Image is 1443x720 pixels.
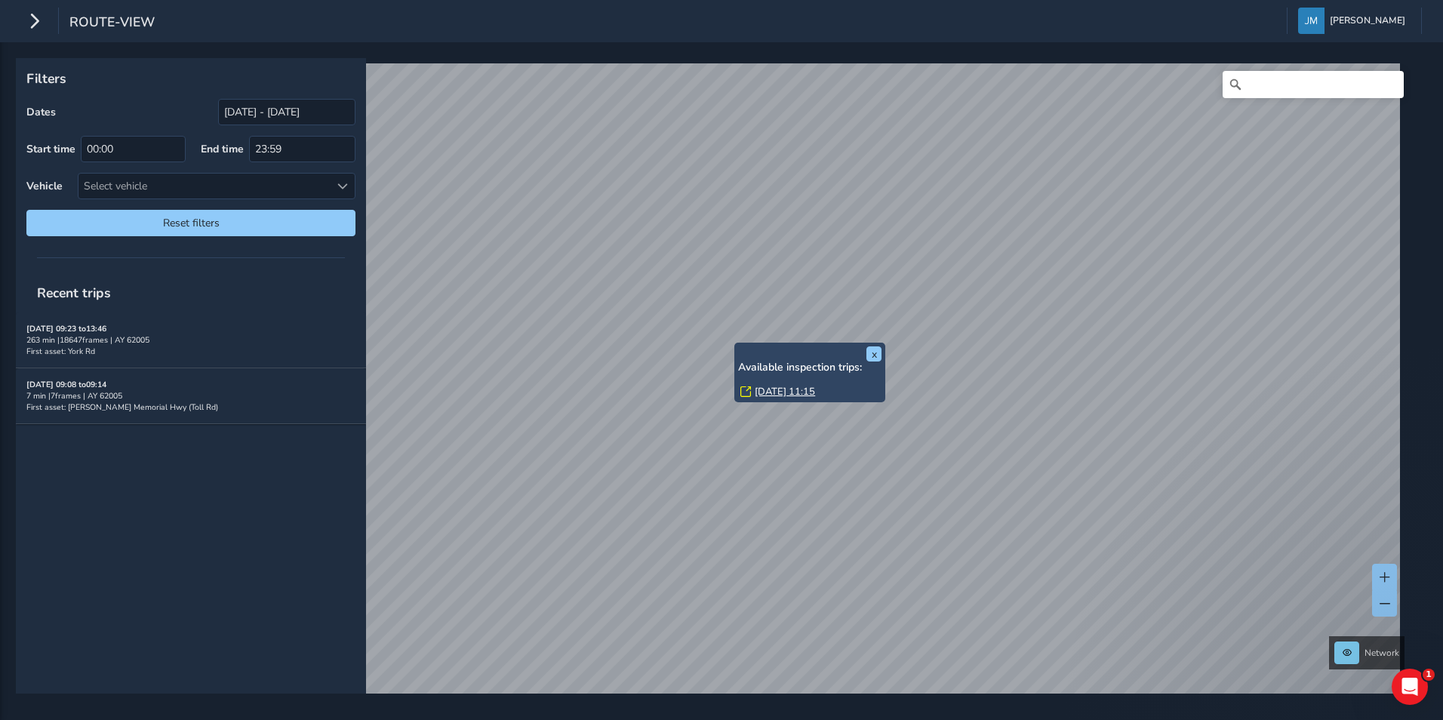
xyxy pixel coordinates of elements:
[26,210,355,236] button: Reset filters
[21,63,1400,711] canvas: Map
[1223,71,1404,98] input: Search
[26,142,75,156] label: Start time
[1298,8,1325,34] img: diamond-layout
[866,346,881,362] button: x
[26,390,355,402] div: 7 min | 7 frames | AY 62005
[69,13,155,34] span: route-view
[26,69,355,88] p: Filters
[26,323,106,334] strong: [DATE] 09:23 to 13:46
[755,385,815,398] a: [DATE] 11:15
[26,379,106,390] strong: [DATE] 09:08 to 09:14
[1365,647,1399,659] span: Network
[78,174,330,198] div: Select vehicle
[26,105,56,119] label: Dates
[26,334,355,346] div: 263 min | 18647 frames | AY 62005
[201,142,244,156] label: End time
[1298,8,1411,34] button: [PERSON_NAME]
[26,273,122,312] span: Recent trips
[26,179,63,193] label: Vehicle
[1392,669,1428,705] iframe: Intercom live chat
[38,216,344,230] span: Reset filters
[26,346,95,357] span: First asset: York Rd
[26,402,218,413] span: First asset: [PERSON_NAME] Memorial Hwy (Toll Rd)
[1330,8,1405,34] span: [PERSON_NAME]
[738,362,881,374] h6: Available inspection trips:
[1423,669,1435,681] span: 1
